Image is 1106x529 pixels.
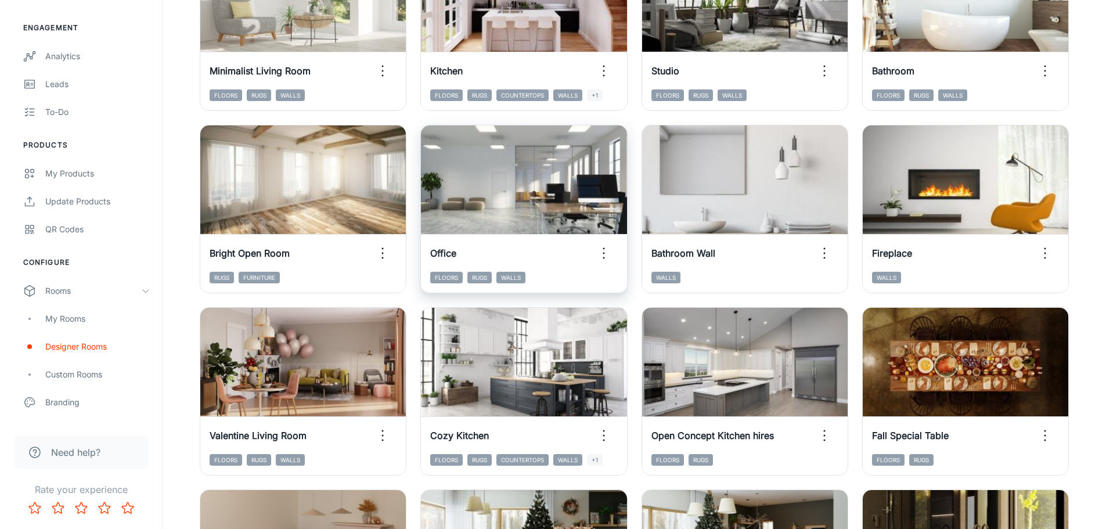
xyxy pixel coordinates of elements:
span: Rugs [467,454,492,466]
h6: Bright Open Room [210,246,290,260]
div: Custom Rooms [45,368,150,381]
span: Floors [651,89,684,101]
span: Rugs [909,454,934,466]
span: Floors [651,454,684,466]
span: Floors [872,89,905,101]
button: Rate 5 star [116,496,139,520]
button: Rate 4 star [93,496,116,520]
h6: Valentine Living Room [210,429,307,442]
span: Floors [430,89,463,101]
span: Furniture [239,272,280,283]
span: Rugs [210,272,234,283]
span: Walls [276,89,305,101]
h6: Bathroom Wall [651,246,715,260]
h6: Open Concept Kitchen hires [651,429,774,442]
div: Rooms [45,285,141,297]
span: Rugs [467,89,492,101]
span: Rugs [689,454,713,466]
h6: Cozy Kitchen [430,429,489,442]
span: Walls [553,454,582,466]
span: Walls [496,272,525,283]
span: Rugs [247,454,271,466]
span: Floors [872,454,905,466]
span: Floors [430,454,463,466]
h6: Fall Special Table [872,429,949,442]
span: Rugs [467,272,492,283]
span: Floors [210,454,242,466]
span: +1 [587,454,603,466]
h6: Kitchen [430,64,463,78]
div: QR Codes [45,223,150,236]
h6: Office [430,246,456,260]
h6: Bathroom [872,64,914,78]
button: Rate 1 star [23,496,46,520]
div: Analytics [45,50,150,63]
span: Rugs [689,89,713,101]
h6: Minimalist Living Room [210,64,311,78]
span: Countertops [496,89,549,101]
span: Need help? [51,445,100,459]
p: Rate your experience [9,483,153,496]
div: Designer Rooms [45,340,150,353]
div: Update Products [45,195,150,208]
span: Rugs [909,89,934,101]
span: Floors [210,89,242,101]
div: Branding [45,396,150,409]
span: +1 [587,89,603,101]
span: Floors [430,272,463,283]
span: Walls [718,89,747,101]
button: Rate 3 star [70,496,93,520]
div: To-do [45,106,150,118]
button: Rate 2 star [46,496,70,520]
div: My Rooms [45,312,150,325]
span: Walls [938,89,967,101]
h6: Studio [651,64,679,78]
span: Countertops [496,454,549,466]
span: Walls [553,89,582,101]
span: Walls [872,272,901,283]
div: My Products [45,167,150,180]
h6: Fireplace [872,246,912,260]
span: Walls [276,454,305,466]
span: Rugs [247,89,271,101]
div: Leads [45,78,150,91]
span: Walls [651,272,680,283]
